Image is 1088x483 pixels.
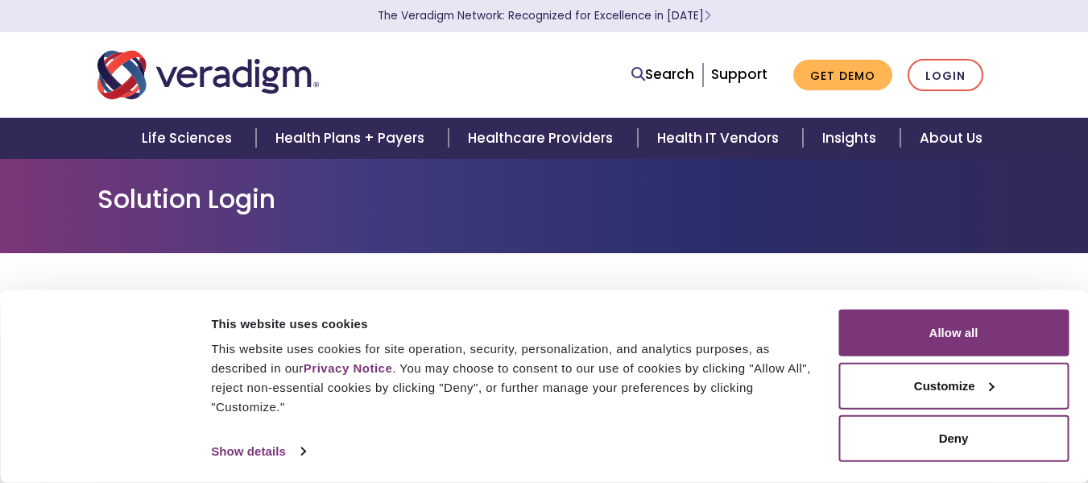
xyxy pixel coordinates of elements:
a: Health IT Vendors [638,118,803,159]
button: Allow all [838,310,1069,356]
a: Search [631,64,694,85]
img: Veradigm logo [97,48,319,102]
a: Healthcare Providers [449,118,637,159]
a: About Us [900,118,1002,159]
a: Privacy Notice [304,361,392,375]
h1: Solution Login [97,184,991,214]
button: Customize [838,362,1069,409]
a: Life Sciences [122,118,256,159]
a: Get Demo [793,60,892,91]
a: Support [711,65,767,84]
div: This website uses cookies for site operation, security, personalization, and analytics purposes, ... [211,339,820,417]
a: Login [908,59,983,92]
button: Deny [838,415,1069,462]
a: Health Plans + Payers [256,118,449,159]
div: This website uses cookies [211,314,820,333]
a: Show details [211,439,304,464]
span: Learn More [704,8,711,23]
a: The Veradigm Network: Recognized for Excellence in [DATE]Learn More [378,8,711,23]
a: Insights [803,118,900,159]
